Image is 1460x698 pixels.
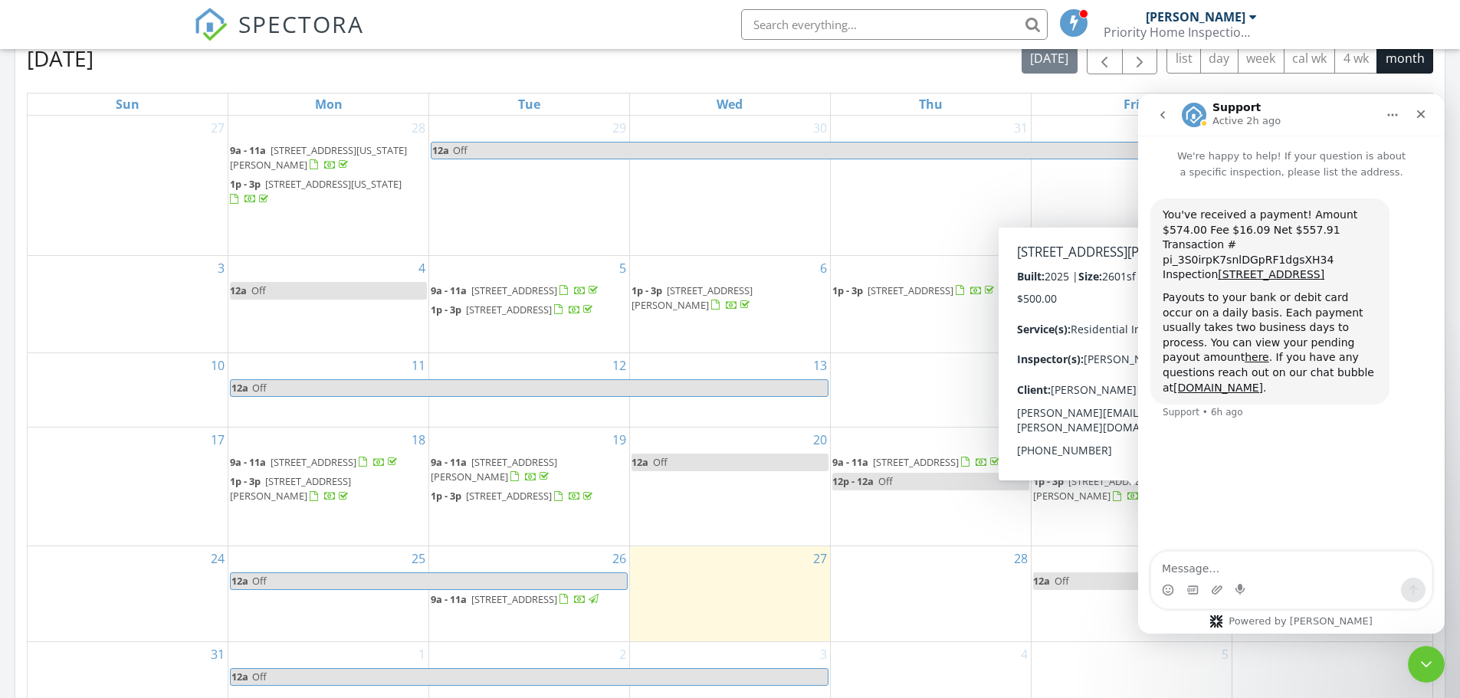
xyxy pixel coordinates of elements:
[1238,44,1284,74] button: week
[832,454,1029,472] a: 9a - 11a [STREET_ADDRESS]
[429,546,630,641] td: Go to August 26, 2025
[810,546,830,571] a: Go to August 27, 2025
[228,427,429,546] td: Go to August 18, 2025
[832,455,1002,469] a: 9a - 11a [STREET_ADDRESS]
[113,93,143,115] a: Sunday
[231,380,249,396] span: 12a
[408,353,428,378] a: Go to August 11, 2025
[1146,9,1245,25] div: [PERSON_NAME]
[1011,353,1031,378] a: Go to August 14, 2025
[238,8,364,40] span: SPECTORA
[916,93,946,115] a: Thursday
[1200,44,1239,74] button: day
[431,487,628,506] a: 1p - 3p [STREET_ADDRESS]
[431,455,467,469] span: 9a - 11a
[830,546,1031,641] td: Go to August 28, 2025
[312,93,346,115] a: Monday
[429,255,630,352] td: Go to August 5, 2025
[431,283,467,297] span: 9a - 11a
[609,546,629,571] a: Go to August 26, 2025
[1033,283,1050,297] span: 12a
[1031,116,1232,256] td: Go to August 1, 2025
[415,256,428,280] a: Go to August 4, 2025
[832,455,868,469] span: 9a - 11a
[408,428,428,452] a: Go to August 18, 2025
[230,474,351,503] span: [STREET_ADDRESS][PERSON_NAME]
[1011,116,1031,140] a: Go to July 31, 2025
[1031,546,1232,641] td: Go to August 29, 2025
[431,592,467,606] span: 9a - 11a
[632,283,753,312] a: 1p - 3p [STREET_ADDRESS][PERSON_NAME]
[230,454,427,472] a: 9a - 11a [STREET_ADDRESS]
[1055,283,1069,297] span: Off
[28,352,228,427] td: Go to August 10, 2025
[208,428,228,452] a: Go to August 17, 2025
[630,255,831,352] td: Go to August 6, 2025
[1022,44,1078,74] button: [DATE]
[415,642,428,667] a: Go to September 1, 2025
[1055,574,1069,588] span: Off
[830,427,1031,546] td: Go to August 21, 2025
[1031,427,1232,546] td: Go to August 22, 2025
[632,455,648,469] span: 12a
[208,116,228,140] a: Go to July 27, 2025
[431,454,628,487] a: 9a - 11a [STREET_ADDRESS][PERSON_NAME]
[231,669,249,685] span: 12a
[194,21,364,53] a: SPECTORA
[265,177,402,191] span: [STREET_ADDRESS][US_STATE]
[1033,454,1230,472] a: 9a - 11a [STREET_ADDRESS]
[630,427,831,546] td: Go to August 20, 2025
[1104,25,1257,40] div: Priority Home Inspections, LLC
[1120,93,1143,115] a: Friday
[832,282,1029,300] a: 1p - 3p [STREET_ADDRESS]
[271,455,356,469] span: [STREET_ADDRESS]
[252,381,267,395] span: Off
[471,283,557,297] span: [STREET_ADDRESS]
[230,143,407,172] span: [STREET_ADDRESS][US_STATE][PERSON_NAME]
[230,473,427,506] a: 1p - 3p [STREET_ADDRESS][PERSON_NAME]
[1031,255,1232,352] td: Go to August 8, 2025
[1284,44,1336,74] button: cal wk
[609,353,629,378] a: Go to August 12, 2025
[230,474,261,488] span: 1p - 3p
[1033,474,1154,503] a: 1p - 3p [STREET_ADDRESS][PERSON_NAME]
[1011,428,1031,452] a: Go to August 21, 2025
[1033,473,1230,506] a: 1p - 3p [STREET_ADDRESS][PERSON_NAME]
[830,116,1031,256] td: Go to July 31, 2025
[429,116,630,256] td: Go to July 29, 2025
[1219,642,1232,667] a: Go to September 5, 2025
[632,283,753,312] span: [STREET_ADDRESS][PERSON_NAME]
[1033,379,1230,398] a: 1p - 3p [STREET_ADDRESS]
[408,116,428,140] a: Go to July 28, 2025
[431,591,628,609] a: 9a - 11a [STREET_ADDRESS]
[878,474,893,488] span: Off
[252,574,267,588] span: Off
[817,256,830,280] a: Go to August 6, 2025
[228,546,429,641] td: Go to August 25, 2025
[453,143,468,157] span: Off
[1087,43,1123,74] button: Previous month
[1018,642,1031,667] a: Go to September 4, 2025
[228,255,429,352] td: Go to August 4, 2025
[230,143,266,157] span: 9a - 11a
[431,489,461,503] span: 1p - 3p
[1011,546,1031,571] a: Go to August 28, 2025
[830,255,1031,352] td: Go to August 7, 2025
[1033,474,1154,503] span: [STREET_ADDRESS][PERSON_NAME]
[832,474,874,488] span: 12p - 12a
[630,116,831,256] td: Go to July 30, 2025
[830,352,1031,427] td: Go to August 14, 2025
[1408,646,1445,683] iframe: Intercom live chat
[230,474,351,503] a: 1p - 3p [STREET_ADDRESS][PERSON_NAME]
[630,546,831,641] td: Go to August 27, 2025
[1074,455,1160,469] span: [STREET_ADDRESS]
